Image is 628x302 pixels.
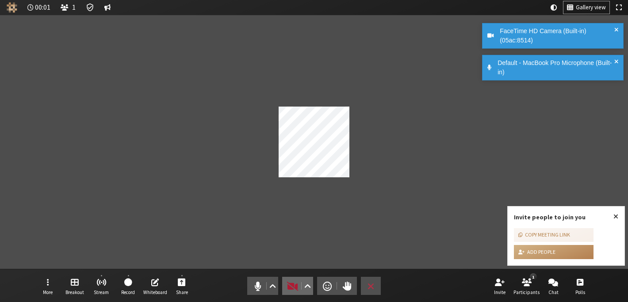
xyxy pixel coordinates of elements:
img: Iotum [7,2,17,13]
div: Meeting details Encryption enabled [82,1,98,14]
button: Open shared whiteboard [143,274,168,298]
button: Open poll [568,274,593,298]
span: Share [176,290,188,295]
span: 1 [72,4,76,11]
span: Polls [575,290,585,295]
div: Default - MacBook Pro Microphone (Built-in) [494,58,617,77]
div: FaceTime HD Camera (Built-in) (05ac:8514) [497,27,617,45]
button: Send a reaction [317,277,337,295]
button: Add people [514,245,594,259]
button: Open participant list [514,274,539,298]
span: Stream [94,290,109,295]
button: Video setting [302,277,313,295]
button: Start recording [116,274,141,298]
button: Open menu [35,274,60,298]
button: Start video (⌘+Shift+V) [282,277,313,295]
div: Copy meeting link [518,231,570,239]
label: Invite people to join you [514,213,586,221]
button: Audio settings [267,277,278,295]
span: Participants [513,290,540,295]
button: Using system theme [547,1,560,14]
span: 00:01 [35,4,50,11]
div: Timer [24,1,54,14]
span: Record [121,290,135,295]
span: Chat [548,290,559,295]
button: Fullscreen [613,1,625,14]
span: Gallery view [576,4,606,11]
button: Conversation [101,1,114,14]
button: Close popover [607,206,624,227]
span: More [43,290,53,295]
button: Open participant list [57,1,79,14]
button: Invite participants (⌘+Shift+I) [487,274,512,298]
button: Mute (⌘+Shift+A) [247,277,278,295]
button: Open chat [541,274,566,298]
span: Whiteboard [143,290,167,295]
button: Raise hand [337,277,357,295]
button: End or leave meeting [361,277,381,295]
button: Start sharing [169,274,194,298]
span: Breakout [65,290,84,295]
span: Invite [494,290,505,295]
button: Change layout [563,1,609,14]
button: Manage Breakout Rooms [62,274,87,298]
div: 1 [530,273,536,280]
button: Start streaming [89,274,114,298]
button: Copy meeting link [514,228,594,242]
